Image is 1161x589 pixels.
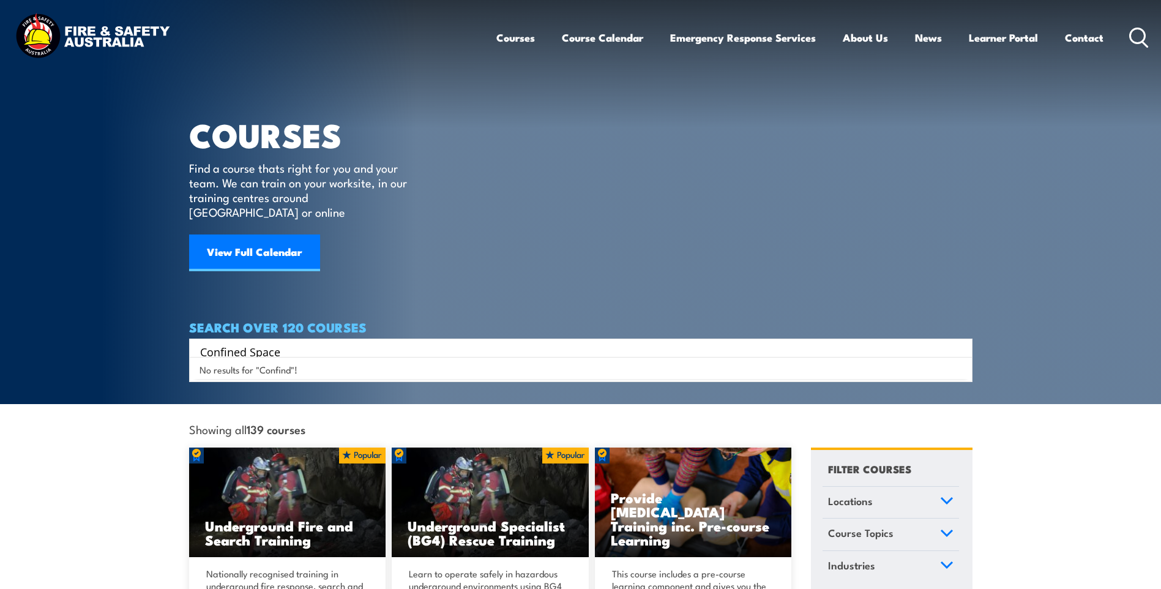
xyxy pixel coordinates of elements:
[189,120,425,149] h1: COURSES
[189,448,386,558] a: Underground Fire and Search Training
[951,343,968,360] button: Search magnifier button
[392,448,589,558] img: Underground mine rescue
[189,422,305,435] span: Showing all
[843,21,888,54] a: About Us
[828,493,873,509] span: Locations
[200,364,297,375] span: No results for "Confind"!
[823,551,959,583] a: Industries
[203,343,948,360] form: Search form
[392,448,589,558] a: Underground Specialist (BG4) Rescue Training
[496,21,535,54] a: Courses
[595,448,792,558] a: Provide [MEDICAL_DATA] Training inc. Pre-course Learning
[595,448,792,558] img: Low Voltage Rescue and Provide CPR
[189,160,413,219] p: Find a course thats right for you and your team. We can train on your worksite, in our training c...
[1065,21,1103,54] a: Contact
[408,519,573,547] h3: Underground Specialist (BG4) Rescue Training
[189,320,972,334] h4: SEARCH OVER 120 COURSES
[205,519,370,547] h3: Underground Fire and Search Training
[611,490,776,547] h3: Provide [MEDICAL_DATA] Training inc. Pre-course Learning
[828,525,894,541] span: Course Topics
[189,234,320,271] a: View Full Calendar
[828,557,875,574] span: Industries
[189,448,386,558] img: Underground mine rescue
[247,421,305,437] strong: 139 courses
[915,21,942,54] a: News
[823,487,959,519] a: Locations
[823,519,959,550] a: Course Topics
[670,21,816,54] a: Emergency Response Services
[200,342,946,361] input: Search input
[562,21,643,54] a: Course Calendar
[969,21,1038,54] a: Learner Portal
[828,460,911,477] h4: FILTER COURSES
